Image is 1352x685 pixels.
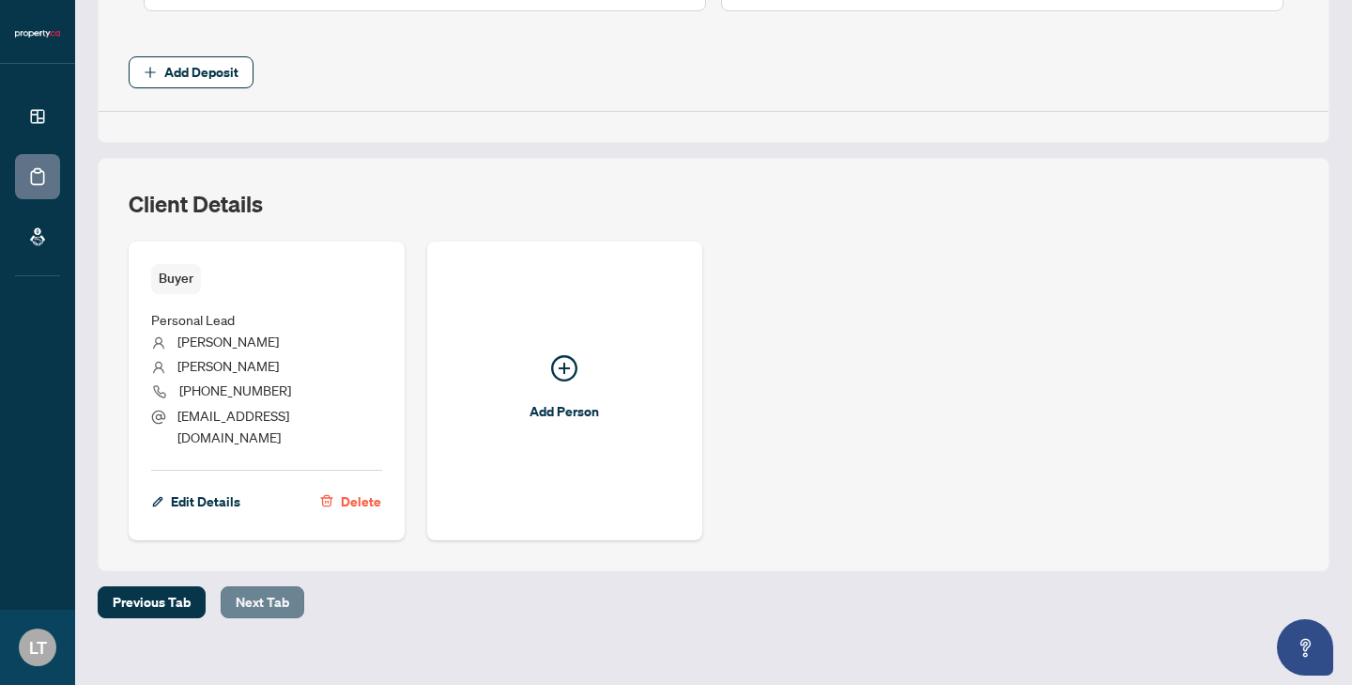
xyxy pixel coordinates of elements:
[151,264,201,293] span: Buyer
[151,311,235,328] span: Personal Lead
[236,587,289,617] span: Next Tab
[1277,619,1333,676] button: Open asap
[427,241,703,540] button: Add Person
[177,333,279,350] span: [PERSON_NAME]
[29,634,47,661] span: LT
[151,486,241,518] button: Edit Details
[129,56,253,88] button: Add Deposit
[15,28,60,39] img: logo
[113,587,191,617] span: Previous Tab
[98,586,206,618] button: Previous Tab
[177,357,279,374] span: [PERSON_NAME]
[177,407,289,445] span: [EMAIL_ADDRESS][DOMAIN_NAME]
[179,381,291,398] span: [PHONE_NUMBER]
[171,487,240,517] span: Edit Details
[551,355,577,381] span: plus-circle
[164,57,238,87] span: Add Deposit
[341,487,381,517] span: Delete
[221,586,304,618] button: Next Tab
[144,66,157,79] span: plus
[530,397,599,427] span: Add Person
[129,189,263,219] h2: Client Details
[319,486,382,518] button: Delete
